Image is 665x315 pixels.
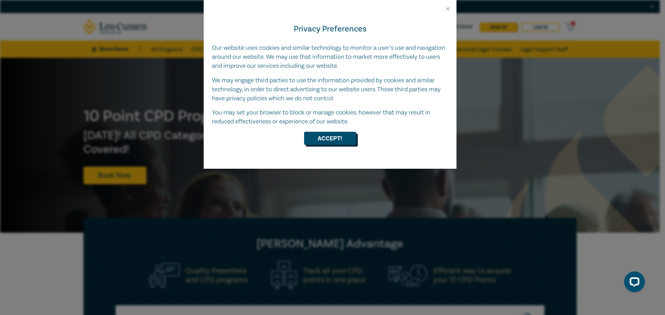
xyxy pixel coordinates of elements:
[212,44,448,71] p: Our website uses cookies and similar technology to monitor a user’s use and navigation around our...
[445,6,451,12] button: Close
[212,108,448,126] p: You may set your browser to block or manage cookies, however that may result in reduced effective...
[212,76,448,103] p: We may engage third parties to use the information provided by cookies and similar technology, in...
[212,23,448,35] h4: Privacy Preferences
[619,269,648,298] iframe: LiveChat chat widget
[304,132,356,145] button: Accept!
